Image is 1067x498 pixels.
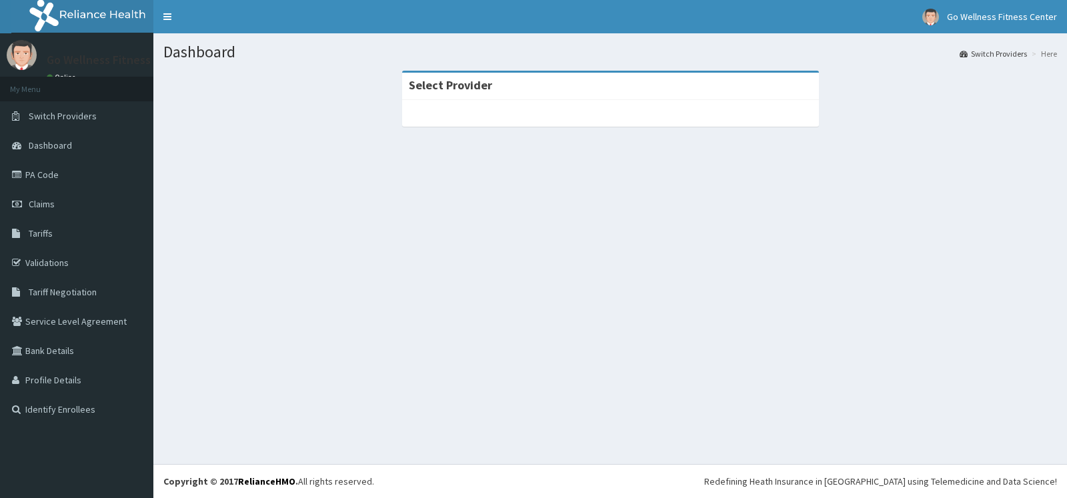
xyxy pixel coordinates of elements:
[163,475,298,487] strong: Copyright © 2017 .
[29,110,97,122] span: Switch Providers
[1028,48,1057,59] li: Here
[238,475,295,487] a: RelianceHMO
[922,9,939,25] img: User Image
[47,54,189,66] p: Go Wellness Fitness Center
[47,73,79,82] a: Online
[29,139,72,151] span: Dashboard
[163,43,1057,61] h1: Dashboard
[960,48,1027,59] a: Switch Providers
[29,198,55,210] span: Claims
[409,77,492,93] strong: Select Provider
[29,227,53,239] span: Tariffs
[7,40,37,70] img: User Image
[29,286,97,298] span: Tariff Negotiation
[704,475,1057,488] div: Redefining Heath Insurance in [GEOGRAPHIC_DATA] using Telemedicine and Data Science!
[947,11,1057,23] span: Go Wellness Fitness Center
[153,464,1067,498] footer: All rights reserved.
